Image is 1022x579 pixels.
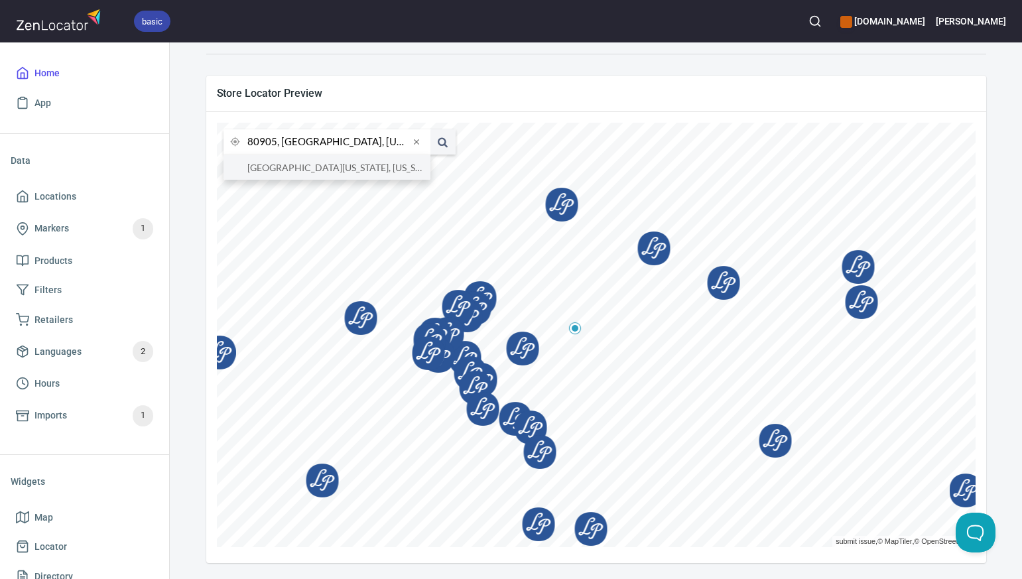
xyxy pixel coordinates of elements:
span: Locator [34,539,67,555]
span: Store Locator Preview [217,86,976,100]
a: Languages2 [11,334,159,369]
span: Languages [34,344,82,360]
a: Imports1 [11,399,159,433]
a: Products [11,246,159,276]
a: Hours [11,369,159,399]
li: 80905, Colorado Springs, Colorado, United States [224,155,430,180]
a: Locator [11,532,159,562]
span: Hours [34,375,60,392]
span: Filters [34,282,62,298]
a: Retailers [11,305,159,335]
span: App [34,95,51,111]
iframe: Help Scout Beacon - Open [956,513,995,552]
h6: [DOMAIN_NAME] [840,14,925,29]
a: Markers1 [11,212,159,246]
li: Data [11,145,159,176]
span: Imports [34,407,67,424]
button: [PERSON_NAME] [936,7,1006,36]
button: color-CE600E [840,16,852,28]
span: Products [34,253,72,269]
h6: [PERSON_NAME] [936,14,1006,29]
span: Retailers [34,312,73,328]
img: zenlocator [16,5,105,34]
div: Manage your apps [840,7,925,36]
span: 1 [133,221,153,236]
span: Markers [34,220,69,237]
canvas: Map [217,123,976,547]
span: basic [134,15,170,29]
span: Home [34,65,60,82]
li: Widgets [11,466,159,497]
a: App [11,88,159,118]
a: Map [11,503,159,533]
a: Locations [11,182,159,212]
span: Map [34,509,53,526]
a: Home [11,58,159,88]
input: city or postal code [247,129,409,155]
button: Search [800,7,830,36]
span: 2 [133,344,153,359]
div: basic [134,11,170,32]
span: 1 [133,408,153,423]
a: Filters [11,275,159,305]
span: Locations [34,188,76,205]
